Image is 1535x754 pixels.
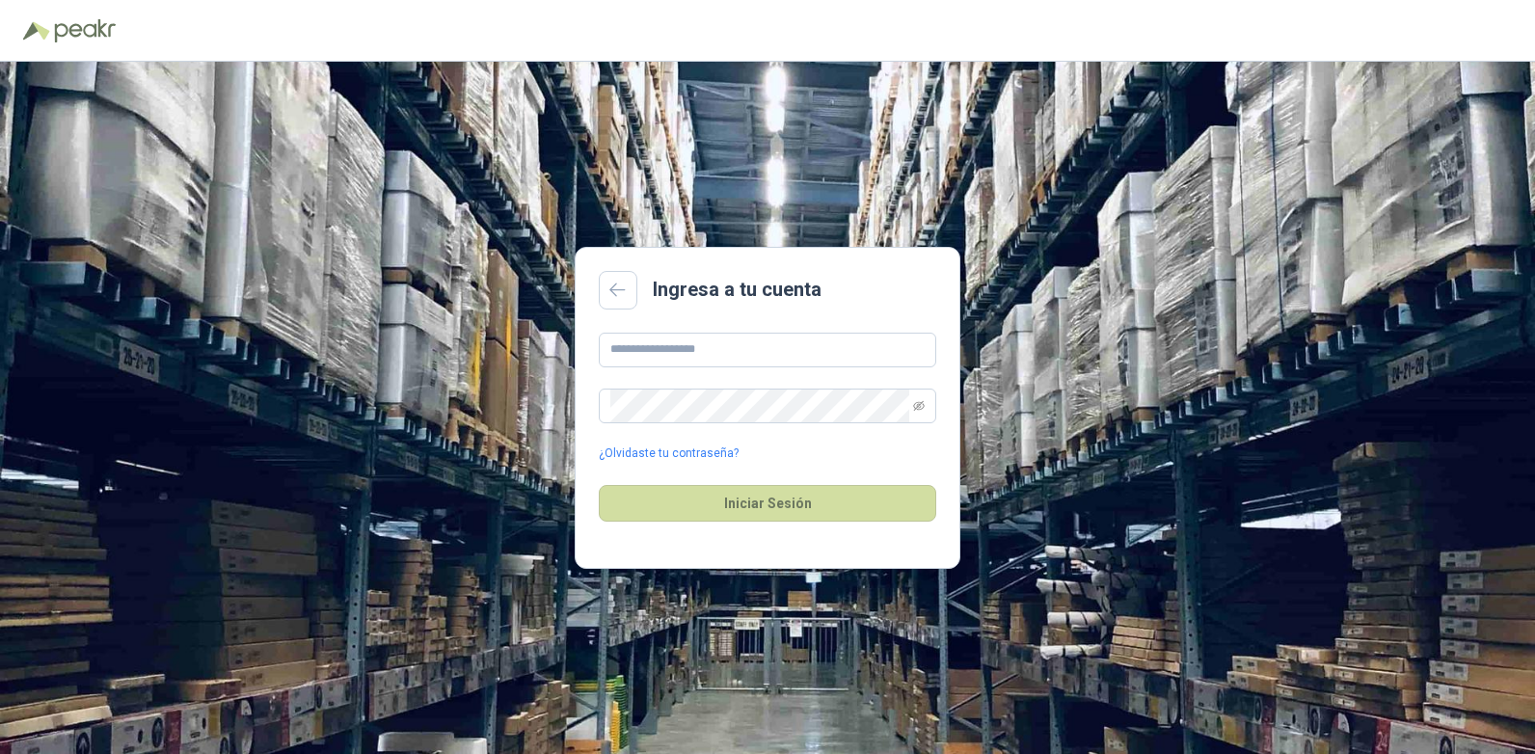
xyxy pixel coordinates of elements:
[653,275,821,305] h2: Ingresa a tu cuenta
[913,400,925,412] span: eye-invisible
[54,19,116,42] img: Peakr
[599,485,936,522] button: Iniciar Sesión
[23,21,50,40] img: Logo
[599,444,739,463] a: ¿Olvidaste tu contraseña?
